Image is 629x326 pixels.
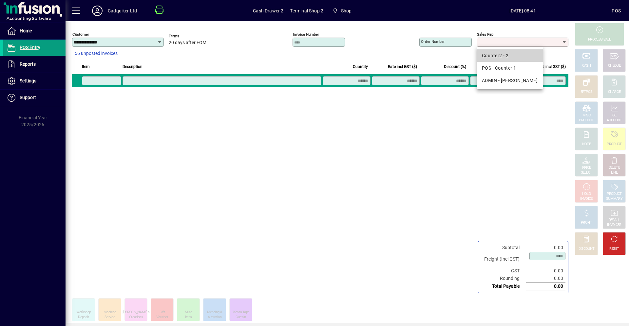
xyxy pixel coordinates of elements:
[232,310,250,315] div: 75mm Tape
[160,310,165,315] div: Gift
[78,315,89,320] div: Deposit
[104,310,116,315] div: Machine
[20,28,32,33] span: Home
[580,197,592,201] div: INVOICE
[76,310,91,315] div: Workshop
[3,23,66,39] a: Home
[481,251,526,267] td: Freight (Incl GST)
[579,247,594,251] div: DISCOUNT
[388,63,417,70] span: Rate incl GST ($)
[207,310,222,315] div: Mending &
[532,63,566,70] span: Extend incl GST ($)
[482,77,538,84] div: ADMIN - [PERSON_NAME]
[606,197,622,201] div: SUMMARY
[582,113,590,118] div: MISC
[290,6,323,16] span: Terminal Shop 2
[477,49,543,62] mat-option: Counter2 - 2
[581,90,593,94] div: EFTPOS
[185,310,192,315] div: Misc
[20,45,40,50] span: POS Entry
[20,95,36,100] span: Support
[20,61,36,67] span: Reports
[582,63,591,68] div: CASH
[581,170,592,175] div: SELECT
[608,90,621,94] div: CHARGE
[482,52,538,59] div: Counter2 - 2
[3,73,66,89] a: Settings
[481,283,526,290] td: Total Payable
[185,315,192,320] div: Item
[123,63,143,70] span: Description
[353,63,368,70] span: Quantity
[87,5,108,17] button: Profile
[526,244,565,251] td: 0.00
[236,315,246,320] div: Curtain
[611,170,618,175] div: LINE
[75,50,118,57] span: 56 unposted invoices
[481,267,526,275] td: GST
[208,315,221,320] div: Alteration
[72,32,89,37] mat-label: Customer
[253,6,283,16] span: Cash Drawer 2
[169,34,208,38] span: Terms
[608,63,620,68] div: CHEQUE
[3,90,66,106] a: Support
[330,5,354,17] span: Shop
[582,192,591,197] div: HOLD
[526,275,565,283] td: 0.00
[526,283,565,290] td: 0.00
[607,192,621,197] div: PRODUCT
[607,118,622,123] div: ACCOUNT
[421,39,445,44] mat-label: Order number
[477,32,493,37] mat-label: Sales rep
[588,37,611,42] div: PROCESS SALE
[609,247,619,251] div: RESET
[477,62,543,74] mat-option: POS - Counter 1
[105,315,115,320] div: Service
[156,315,168,320] div: Voucher
[526,267,565,275] td: 0.00
[609,218,620,223] div: RECALL
[444,63,466,70] span: Discount (%)
[582,142,591,147] div: NOTE
[607,223,621,228] div: INVOICES
[169,40,206,45] span: 20 days after EOM
[481,275,526,283] td: Rounding
[581,220,592,225] div: PROFIT
[129,315,143,320] div: Creations
[607,142,621,147] div: PRODUCT
[123,310,150,315] div: [PERSON_NAME]'s
[612,113,617,118] div: GL
[482,65,538,72] div: POS - Counter 1
[481,244,526,251] td: Subtotal
[293,32,319,37] mat-label: Invoice number
[108,6,137,16] div: Cadquiker Ltd
[582,165,591,170] div: PRICE
[20,78,36,83] span: Settings
[609,165,620,170] div: DELETE
[72,48,120,60] button: 56 unposted invoices
[433,6,612,16] span: [DATE] 08:41
[579,118,594,123] div: PRODUCT
[82,63,90,70] span: Item
[341,6,352,16] span: Shop
[3,56,66,73] a: Reports
[477,74,543,87] mat-option: ADMIN - Yvonne
[612,6,621,16] div: POS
